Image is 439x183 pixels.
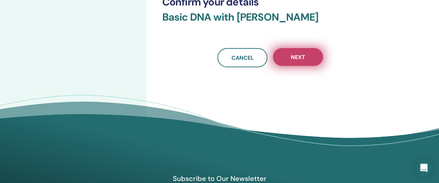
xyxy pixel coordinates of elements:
[162,11,379,32] h3: Basic DNA with [PERSON_NAME]
[217,48,268,67] a: Cancel
[140,174,299,183] h4: Subscribe to Our Newsletter
[291,54,305,61] span: Next
[232,54,254,61] span: Cancel
[273,48,323,66] button: Next
[416,160,432,176] div: Open Intercom Messenger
